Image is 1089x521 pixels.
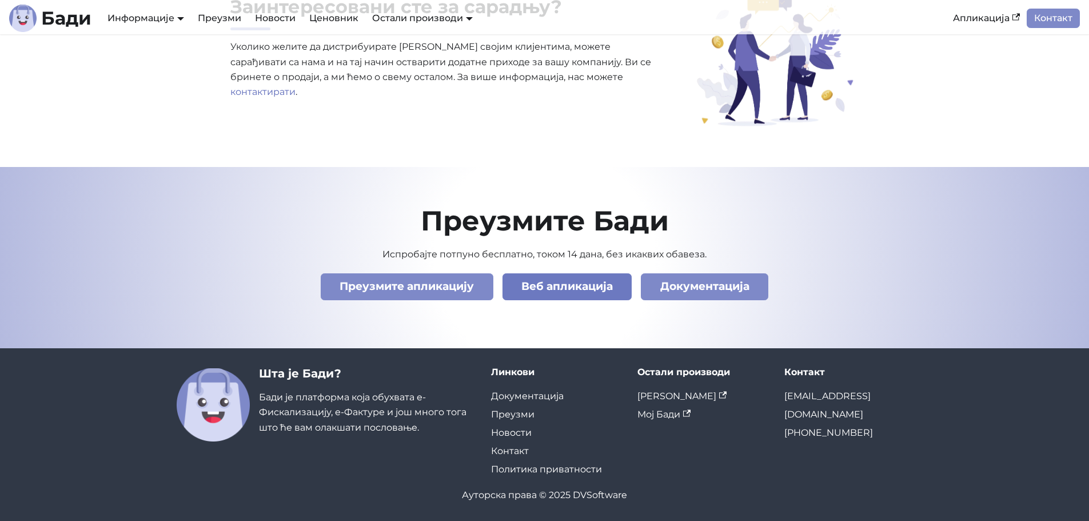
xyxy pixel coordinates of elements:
[9,5,37,32] img: Лого
[491,464,602,475] a: Политика приватности
[259,367,473,381] h3: Шта је Бади?
[230,39,652,100] p: Уколико желите да дистрибуирате [PERSON_NAME] својим клијентима, можете сарађивати са нама и на т...
[637,367,766,378] div: Остали производи
[191,9,248,28] a: Преузми
[230,86,296,97] a: контактирати
[784,391,871,420] a: [EMAIL_ADDRESS][DOMAIN_NAME]
[9,5,91,32] a: ЛогоБади
[491,391,564,401] a: Документација
[946,9,1027,28] a: Апликација
[637,409,691,420] a: Мој Бади
[259,367,473,442] div: Бади је платформа која обухвата е-Фискализацију, е-Фактуре и још много тога што ће вам олакшати п...
[1027,9,1080,28] a: Контакт
[491,367,620,378] div: Линкови
[107,13,184,23] a: Информације
[641,273,768,300] a: Документација
[248,9,302,28] a: Новости
[784,367,913,378] div: Контакт
[41,9,91,27] b: Бади
[491,409,534,420] a: Преузми
[502,273,632,300] a: Веб апликација
[784,427,873,438] a: [PHONE_NUMBER]
[177,368,250,442] img: Бади
[177,488,913,503] div: Ауторска права © 2025 DVSoftware
[637,391,727,401] a: [PERSON_NAME]
[321,273,493,300] a: Преузмите апликацију
[491,427,532,438] a: Новости
[177,204,913,238] h2: Преузмите Бади
[491,446,529,456] a: Контакт
[372,13,473,23] a: Остали производи
[177,247,913,262] p: Испробајте потпуно бесплатно, током 14 дана, без икаквих обавеза.
[302,9,365,28] a: Ценовник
